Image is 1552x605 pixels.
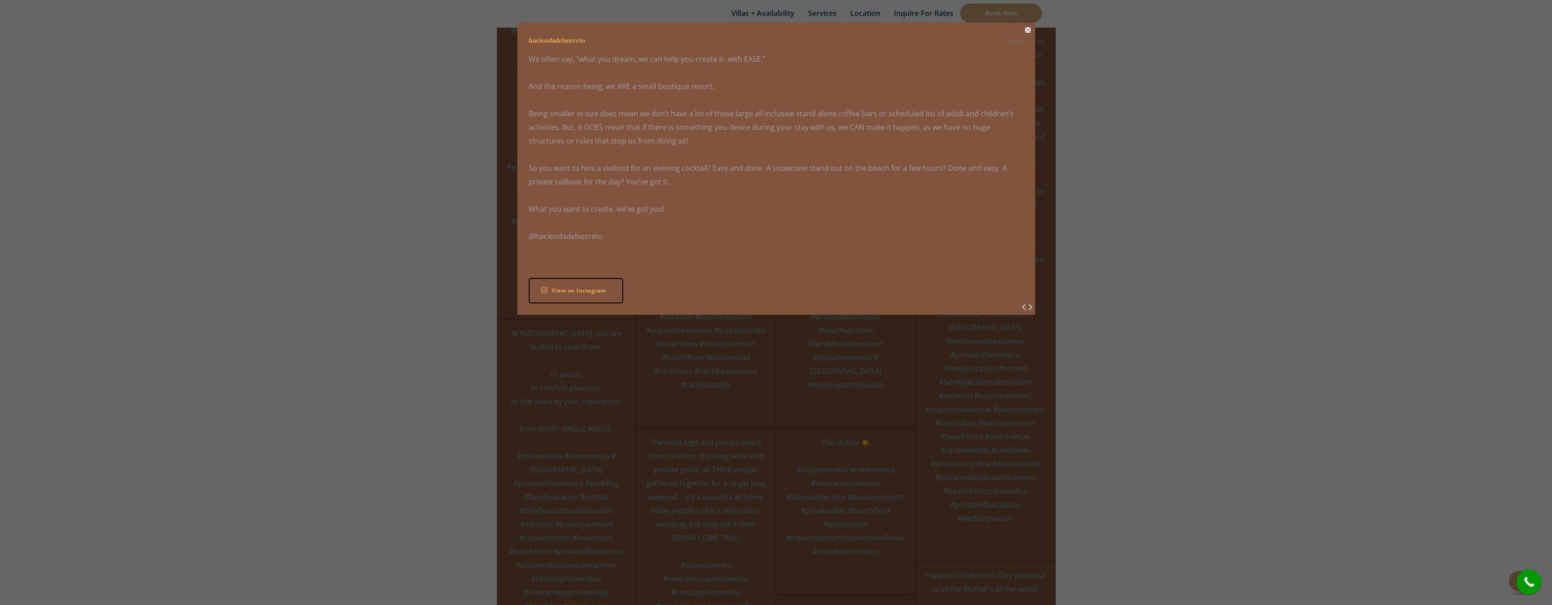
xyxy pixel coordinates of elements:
[1517,570,1542,595] a: call
[1519,572,1539,592] i: call
[529,278,623,303] a: instagram (opens in new window)
[1007,36,1024,47] time: 15mo
[1021,302,1026,312] button: Previous Post
[529,52,1024,243] p: We often say, “what you dream, we can help you create it- with EASE.” . And the reason being, we ...
[1028,302,1033,312] button: Next Post
[529,36,585,45] h3: haciendadelsecreto
[1025,27,1031,33] button: Close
